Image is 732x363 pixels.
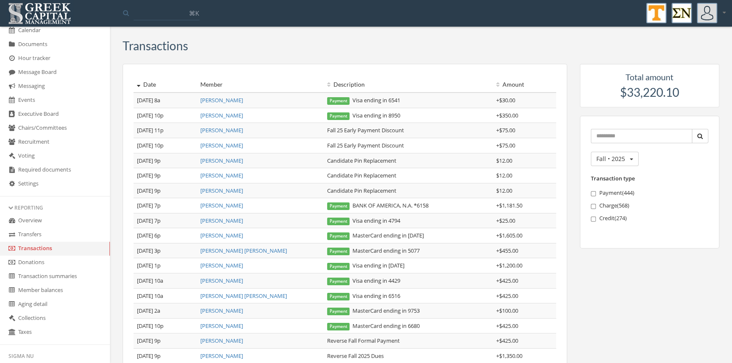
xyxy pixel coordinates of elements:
a: [PERSON_NAME] [200,217,243,224]
a: [PERSON_NAME] [200,352,243,360]
span: $33,220.10 [620,85,679,99]
input: Credit(274) [591,216,596,222]
span: + $425.00 [496,322,518,330]
span: Payment [327,248,350,255]
div: Reporting [8,204,101,211]
div: Member [200,80,320,89]
span: Payment [327,278,350,285]
span: $12.00 [496,172,512,179]
td: Candidate Pin Replacement [324,183,493,198]
a: [PERSON_NAME] [200,172,243,179]
td: [DATE] 7p [134,198,197,213]
td: [DATE] 11p [134,123,197,138]
div: Date [137,80,194,89]
a: [PERSON_NAME] [PERSON_NAME] [200,292,287,300]
label: Credit ( 274 ) [591,214,709,223]
span: + $1,605.00 [496,232,522,239]
span: Payment [327,202,350,210]
td: [DATE] 2a [134,303,197,319]
a: [PERSON_NAME] [200,337,243,344]
td: [DATE] 7p [134,213,197,228]
span: MasterCard ending in [DATE] [327,232,424,239]
a: [PERSON_NAME] [200,157,243,164]
a: [PERSON_NAME] [200,112,243,119]
div: Description [327,80,489,89]
span: $12.00 [496,187,512,194]
a: [PERSON_NAME] [200,232,243,239]
span: Visa ending in 4429 [327,277,400,284]
td: [DATE] 10p [134,318,197,333]
a: [PERSON_NAME] [200,126,243,134]
td: Candidate Pin Replacement [324,168,493,183]
span: + $25.00 [496,217,515,224]
a: [PERSON_NAME] [200,142,243,149]
span: Fall • 2025 [596,155,625,163]
span: + $425.00 [496,277,518,284]
span: Payment [327,323,350,330]
a: [PERSON_NAME] [200,262,243,269]
td: [DATE] 6p [134,228,197,243]
td: [DATE] 1p [134,258,197,273]
span: Payment [327,232,350,240]
span: + $75.00 [496,126,515,134]
td: [DATE] 10p [134,108,197,123]
td: Fall 25 Early Payment Discount [324,138,493,153]
button: Fall • 2025 [591,152,639,166]
label: Transaction type [591,175,635,183]
span: MasterCard ending in 9753 [327,307,420,314]
a: [PERSON_NAME] [200,307,243,314]
a: [PERSON_NAME] [200,96,243,104]
div: Amount [496,80,553,89]
span: + $1,200.00 [496,262,522,269]
span: Payment [327,218,350,225]
span: Visa ending in 6516 [327,292,400,300]
span: Visa ending in 4794 [327,217,400,224]
span: + $455.00 [496,247,518,254]
span: Payment [327,112,350,120]
td: [DATE] 9p [134,168,197,183]
span: + $425.00 [496,292,518,300]
span: ⌘K [189,9,199,17]
span: Payment [327,293,350,300]
span: Payment [327,308,350,315]
span: Payment [327,97,350,105]
td: [DATE] 9p [134,333,197,349]
td: [DATE] 3p [134,243,197,258]
h3: Transactions [123,39,188,52]
span: + $100.00 [496,307,518,314]
h5: Total amount [588,72,711,82]
input: Charge(568) [591,204,596,209]
a: [PERSON_NAME] [200,277,243,284]
a: [PERSON_NAME] [200,322,243,330]
td: [DATE] 10a [134,288,197,303]
span: + $425.00 [496,337,518,344]
input: Payment(444) [591,191,596,197]
label: Charge ( 568 ) [591,202,709,210]
td: [DATE] 10a [134,273,197,289]
span: Visa ending in [DATE] [327,262,404,269]
span: Visa ending in 8950 [327,112,400,119]
span: + $30.00 [496,96,515,104]
a: [PERSON_NAME] [200,202,243,209]
a: [PERSON_NAME] [PERSON_NAME] [200,247,287,254]
td: [DATE] 8a [134,93,197,108]
td: Fall 25 Early Payment Discount [324,123,493,138]
span: + $75.00 [496,142,515,149]
td: [DATE] 9p [134,153,197,168]
span: MasterCard ending in 5077 [327,247,420,254]
span: MasterCard ending in 6680 [327,322,420,330]
td: Reverse Fall Formal Payment [324,333,493,349]
span: $12.00 [496,157,512,164]
span: + $350.00 [496,112,518,119]
td: [DATE] 9p [134,183,197,198]
span: + $1,181.50 [496,202,522,209]
span: + $1,350.00 [496,352,522,360]
td: [DATE] 10p [134,138,197,153]
td: Candidate Pin Replacement [324,153,493,168]
label: Payment ( 444 ) [591,189,709,197]
span: Visa ending in 6541 [327,96,400,104]
span: Payment [327,263,350,270]
a: [PERSON_NAME] [200,187,243,194]
span: BANK OF AMERICA, N.A. *6158 [327,202,429,209]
